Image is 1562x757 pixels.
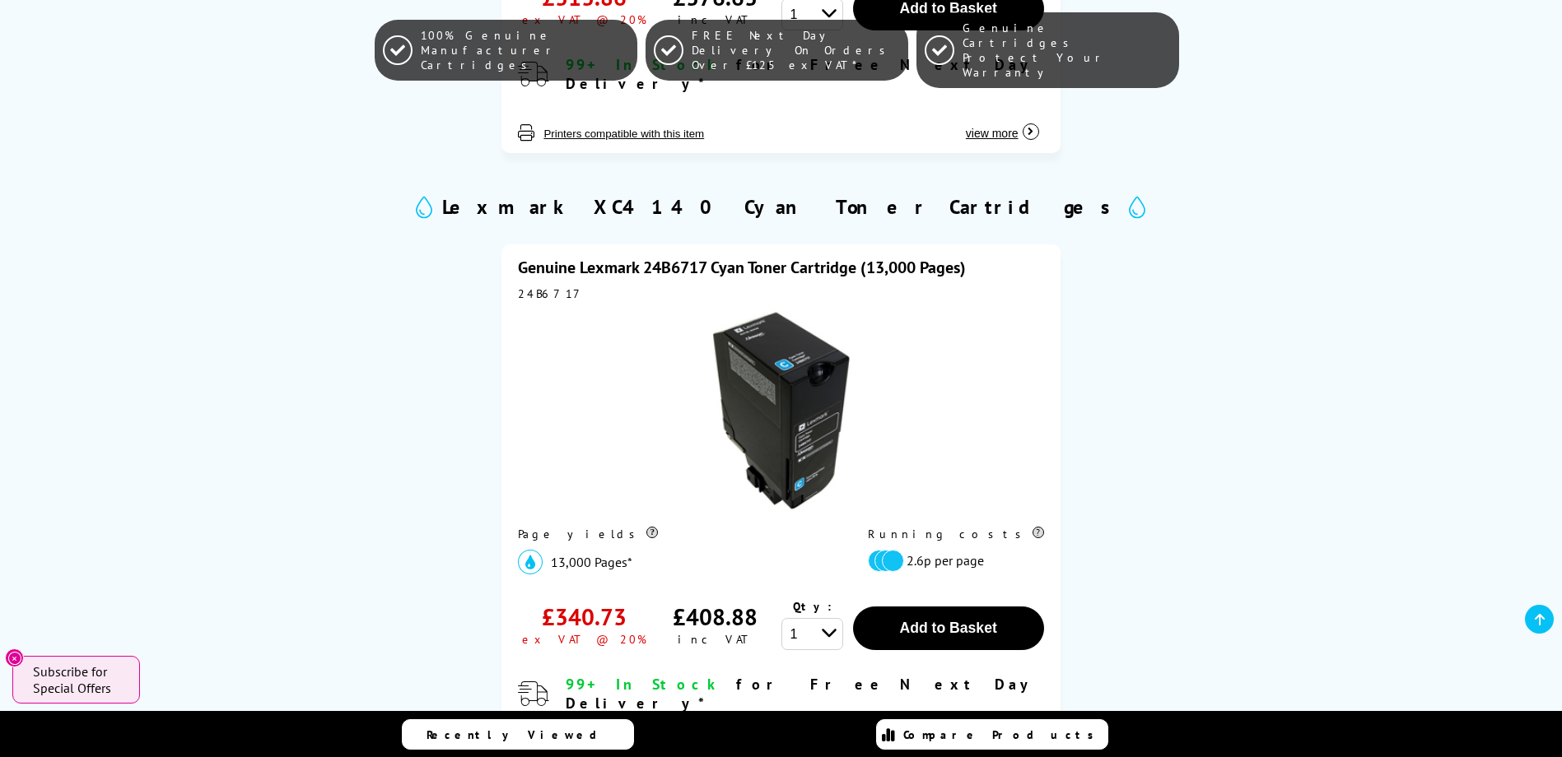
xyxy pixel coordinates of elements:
div: ex VAT @ 20% [522,632,646,647]
span: 13,000 Pages* [551,554,632,570]
button: Close [5,648,24,667]
a: Recently Viewed [402,719,634,750]
span: Qty: [793,599,832,614]
span: Subscribe for Special Offers [33,663,124,696]
div: Page yields [518,527,833,541]
button: Add to Basket [853,606,1044,650]
span: Recently Viewed [427,727,613,742]
button: Printers compatible with this item [539,127,709,141]
span: view more [966,127,1019,140]
h2: Lexmark XC4140 Cyan Toner Cartridges [442,194,1121,220]
span: Add to Basket [900,620,997,636]
span: FREE Next Day Delivery On Orders Over £125 ex VAT* [692,28,900,72]
span: 100% Genuine Manufacturer Cartridges [421,28,629,72]
div: 24B6717 [518,286,1043,301]
img: Lexmark 24B6717 Cyan Toner Cartridge (13,000 Pages) [678,309,884,515]
span: Compare Products [903,727,1103,742]
img: cyan_icon.svg [518,550,543,574]
a: Compare Products [876,719,1108,750]
div: £408.88 [673,601,758,632]
div: £340.73 [542,601,627,632]
a: Genuine Lexmark 24B6717 Cyan Toner Cartridge (13,000 Pages) [518,257,966,278]
span: Genuine Cartridges Protect Your Warranty [963,21,1171,80]
button: view more [961,109,1044,141]
div: Running costs [868,527,1044,541]
span: 99+ In Stock [566,675,722,694]
li: 2.6p per page [868,550,1036,572]
span: for Free Next Day Delivery* [566,675,1036,713]
div: inc VAT [678,632,753,647]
